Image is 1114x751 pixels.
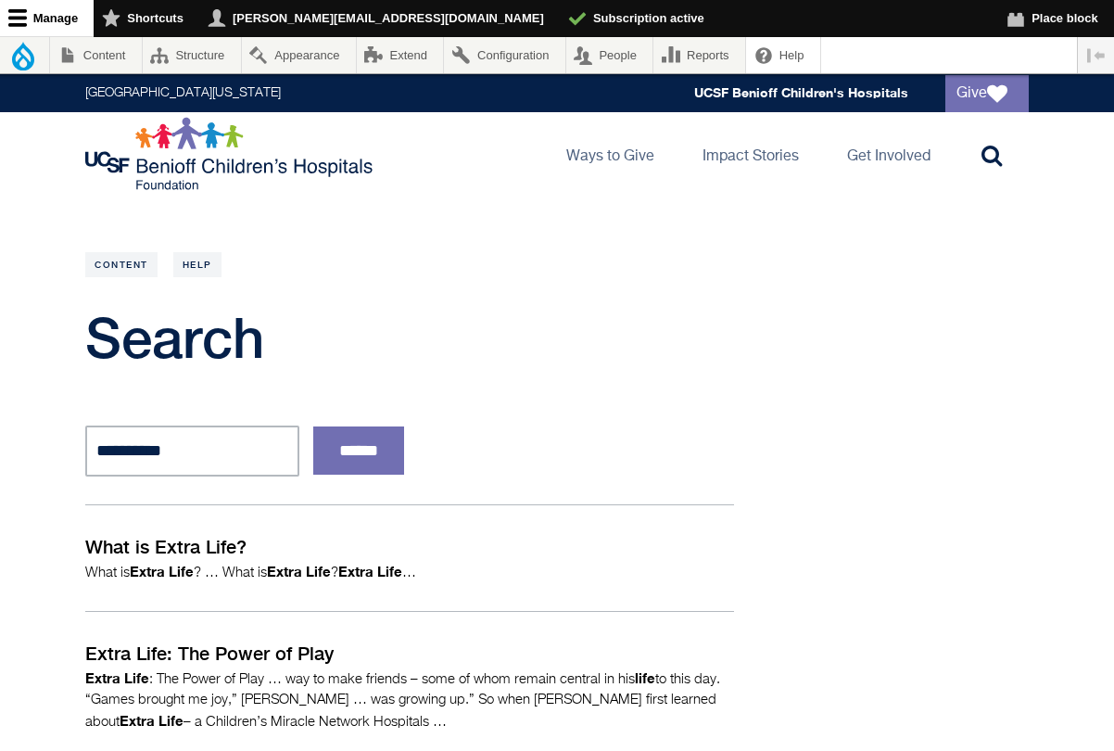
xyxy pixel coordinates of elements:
[85,305,799,370] h1: Search
[694,85,908,101] a: UCSF Benioff Children's Hospitals
[158,712,184,729] strong: Life
[169,563,194,579] strong: Life
[566,37,653,73] a: People
[130,563,165,579] strong: Extra
[444,37,564,73] a: Configuration
[551,112,669,196] a: Ways to Give
[85,640,734,668] p: Extra Life: The Power of Play
[635,669,655,686] strong: life
[120,712,155,729] strong: Extra
[306,563,331,579] strong: Life
[653,37,745,73] a: Reports
[832,112,945,196] a: Get Involved
[85,87,281,100] a: [GEOGRAPHIC_DATA][US_STATE]
[1078,37,1114,73] button: Vertical orientation
[85,117,377,191] img: Logo for UCSF Benioff Children's Hospitals Foundation
[85,669,120,686] strong: Extra
[746,37,820,73] a: Help
[357,37,444,73] a: Extend
[338,563,373,579] strong: Extra
[85,561,734,583] p: What is ? … What is ? …
[85,252,158,277] a: Content
[85,668,734,732] p: : The Power of Play … way to make friends – some of whom remain central in his to this day. “Game...
[85,504,734,611] a: What is Extra Life? What isExtra Life? … What isExtra Life?Extra Life…
[124,669,149,686] strong: Life
[85,533,734,561] p: What is Extra Life?
[242,37,356,73] a: Appearance
[688,112,814,196] a: Impact Stories
[267,563,302,579] strong: Extra
[173,252,222,277] a: Help
[50,37,142,73] a: Content
[377,563,402,579] strong: Life
[945,75,1029,112] a: Give
[143,37,241,73] a: Structure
